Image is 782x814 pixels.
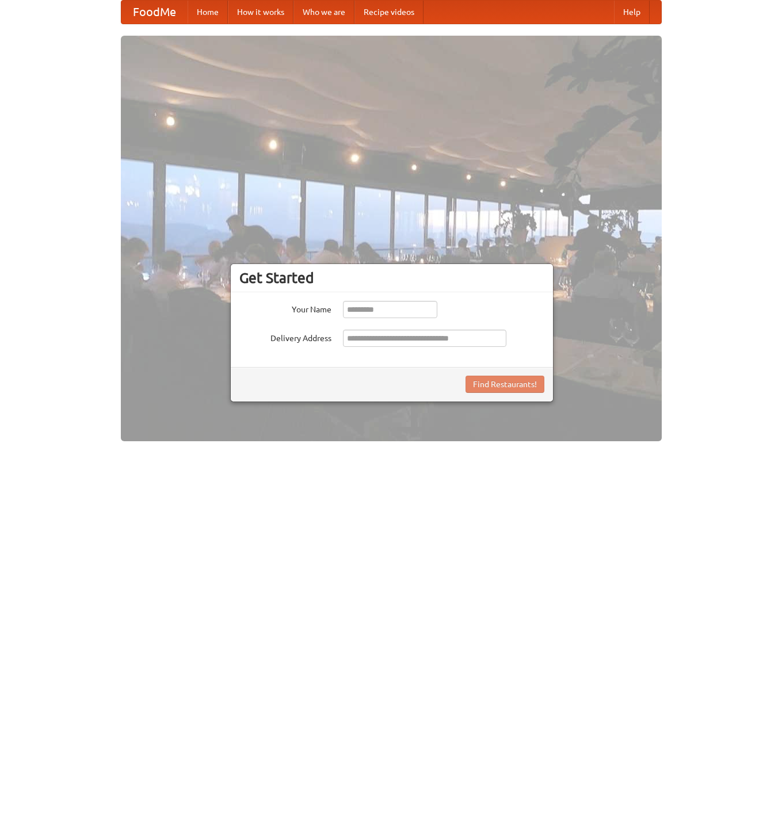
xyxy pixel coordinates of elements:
[188,1,228,24] a: Home
[239,301,331,315] label: Your Name
[239,269,544,286] h3: Get Started
[121,1,188,24] a: FoodMe
[293,1,354,24] a: Who we are
[354,1,424,24] a: Recipe videos
[239,330,331,344] label: Delivery Address
[466,376,544,393] button: Find Restaurants!
[228,1,293,24] a: How it works
[614,1,650,24] a: Help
